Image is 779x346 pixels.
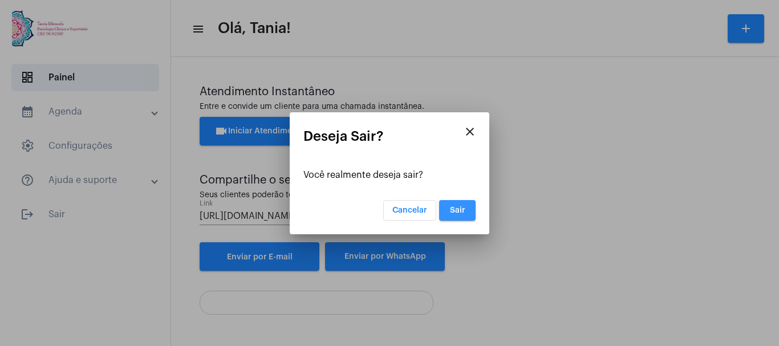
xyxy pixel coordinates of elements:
mat-icon: close [463,125,477,139]
mat-card-title: Deseja Sair? [303,129,476,144]
span: Sair [450,206,465,214]
div: Você realmente deseja sair? [303,170,476,180]
button: Sair [439,200,476,221]
span: Cancelar [392,206,427,214]
button: Cancelar [383,200,436,221]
